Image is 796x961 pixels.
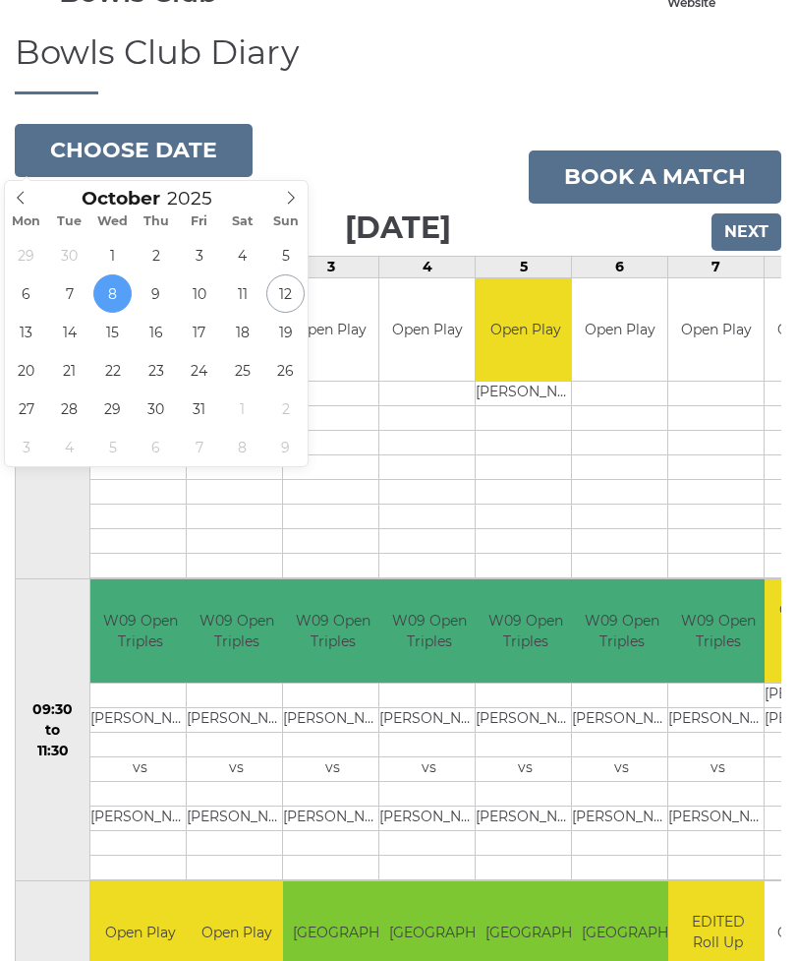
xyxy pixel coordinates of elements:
[7,274,45,313] span: October 6, 2025
[180,390,218,428] span: October 31, 2025
[15,34,781,93] h1: Bowls Club Diary
[223,351,261,390] span: October 25, 2025
[476,382,575,406] td: [PERSON_NAME]
[379,756,479,781] td: vs
[711,213,781,251] input: Next
[180,351,218,390] span: October 24, 2025
[266,313,305,351] span: October 19, 2025
[379,579,479,683] td: W09 Open Triples
[572,256,668,277] td: 6
[50,236,88,274] span: September 30, 2025
[137,428,175,466] span: November 6, 2025
[476,756,575,781] td: vs
[50,390,88,428] span: October 28, 2025
[180,274,218,313] span: October 10, 2025
[379,256,476,277] td: 4
[15,124,253,177] button: Choose date
[7,351,45,390] span: October 20, 2025
[50,313,88,351] span: October 14, 2025
[223,236,261,274] span: October 4, 2025
[283,579,382,683] td: W09 Open Triples
[90,756,190,781] td: vs
[572,707,671,732] td: [PERSON_NAME]
[476,579,575,683] td: W09 Open Triples
[137,274,175,313] span: October 9, 2025
[180,313,218,351] span: October 17, 2025
[223,390,261,428] span: November 1, 2025
[93,428,132,466] span: November 5, 2025
[223,313,261,351] span: October 18, 2025
[90,579,190,683] td: W09 Open Triples
[187,707,286,732] td: [PERSON_NAME]
[5,215,48,228] span: Mon
[93,390,132,428] span: October 29, 2025
[283,278,378,382] td: Open Play
[266,351,305,390] span: October 26, 2025
[668,707,768,732] td: [PERSON_NAME]
[160,187,237,210] input: Scroll to increment
[572,806,671,830] td: [PERSON_NAME]
[93,351,132,390] span: October 22, 2025
[180,236,218,274] span: October 3, 2025
[379,806,479,830] td: [PERSON_NAME]
[137,390,175,428] span: October 30, 2025
[572,756,671,781] td: vs
[668,756,768,781] td: vs
[266,274,305,313] span: October 12, 2025
[48,215,91,228] span: Tue
[283,806,382,830] td: [PERSON_NAME]
[187,806,286,830] td: [PERSON_NAME]
[283,256,379,277] td: 3
[7,236,45,274] span: September 29, 2025
[476,806,575,830] td: [PERSON_NAME]
[180,428,218,466] span: November 7, 2025
[221,215,264,228] span: Sat
[668,806,768,830] td: [PERSON_NAME]
[476,256,572,277] td: 5
[476,707,575,732] td: [PERSON_NAME]
[90,707,190,732] td: [PERSON_NAME]
[93,274,132,313] span: October 8, 2025
[476,278,575,382] td: Open Play
[90,806,190,830] td: [PERSON_NAME]
[82,190,160,209] span: Scroll to increment
[135,215,178,228] span: Thu
[264,215,308,228] span: Sun
[266,428,305,466] span: November 9, 2025
[529,150,781,204] a: Book a match
[223,428,261,466] span: November 8, 2025
[93,313,132,351] span: October 15, 2025
[187,579,286,683] td: W09 Open Triples
[223,274,261,313] span: October 11, 2025
[266,236,305,274] span: October 5, 2025
[91,215,135,228] span: Wed
[266,390,305,428] span: November 2, 2025
[7,390,45,428] span: October 27, 2025
[137,236,175,274] span: October 2, 2025
[7,313,45,351] span: October 13, 2025
[16,579,90,881] td: 09:30 to 11:30
[50,428,88,466] span: November 4, 2025
[379,707,479,732] td: [PERSON_NAME]
[187,756,286,781] td: vs
[137,313,175,351] span: October 16, 2025
[668,256,765,277] td: 7
[7,428,45,466] span: November 3, 2025
[379,278,475,382] td: Open Play
[178,215,221,228] span: Fri
[283,707,382,732] td: [PERSON_NAME]
[137,351,175,390] span: October 23, 2025
[283,756,382,781] td: vs
[572,278,667,382] td: Open Play
[50,274,88,313] span: October 7, 2025
[50,351,88,390] span: October 21, 2025
[668,278,764,382] td: Open Play
[572,579,671,683] td: W09 Open Triples
[668,579,768,683] td: W09 Open Triples
[93,236,132,274] span: October 1, 2025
